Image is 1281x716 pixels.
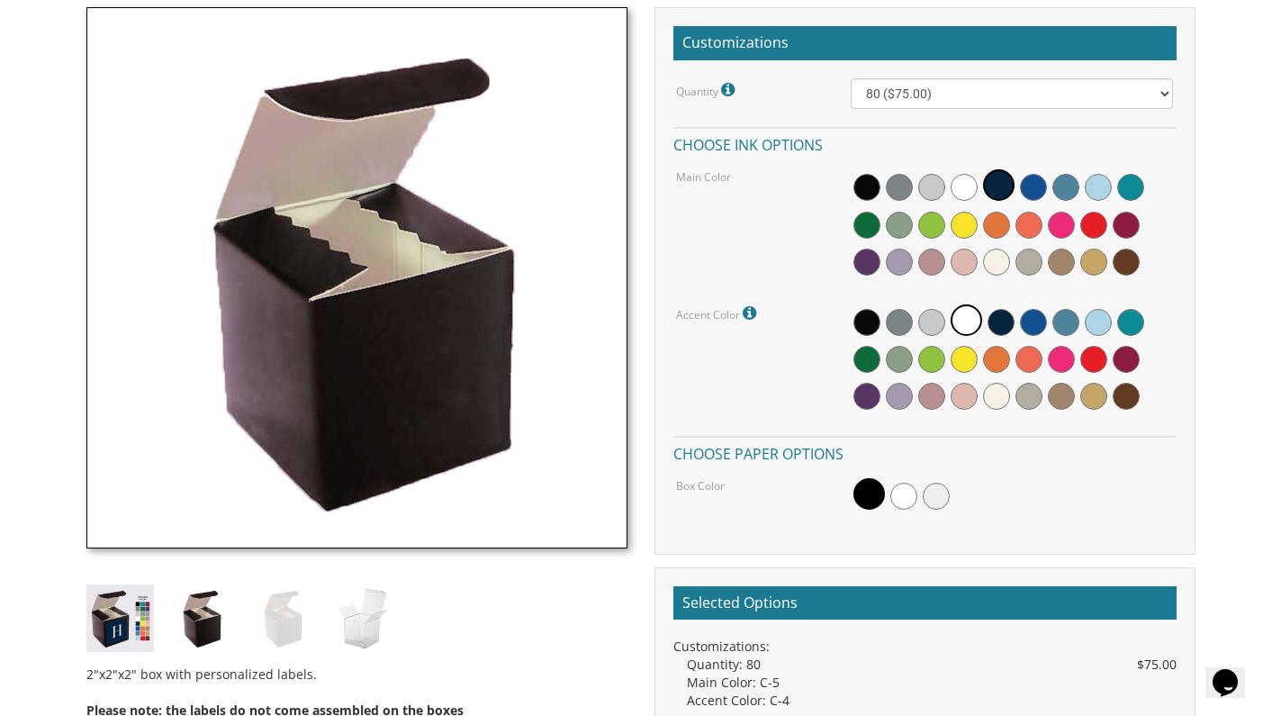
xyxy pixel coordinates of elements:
[1205,644,1263,698] iframe: chat widget
[676,302,761,325] label: Accent Color
[673,26,1177,60] h2: Customizations
[86,7,627,548] img: black-box.jpg
[673,436,1177,467] h4: Choose paper options
[687,692,1177,710] div: Accent Color: C-4
[676,478,725,494] label: Box Color
[673,127,1177,159] h4: Choose ink options
[676,78,739,102] label: Quantity
[86,585,154,652] img: fb_style11.jpg
[329,585,397,652] img: clear-box.jpg
[673,586,1177,621] h2: Selected Options
[86,666,149,683] span: 2"x2"x2" b
[167,585,235,652] img: black-box.jpg
[687,656,1177,674] div: Quantity: 80
[1137,656,1177,674] span: $75.00
[673,638,1177,656] div: Customizations:
[687,674,1177,692] div: Main Color: C-5
[676,169,731,185] label: Main Color
[248,585,316,652] img: white-box.jpg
